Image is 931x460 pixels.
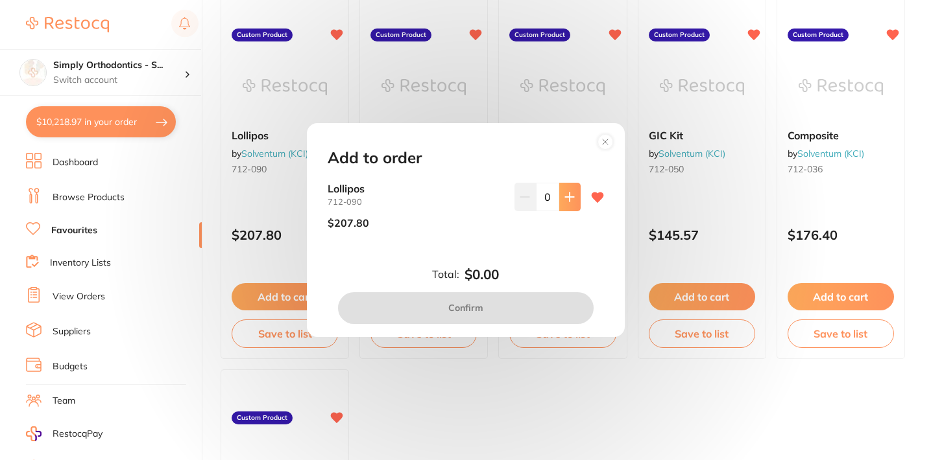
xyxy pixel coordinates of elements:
[328,217,369,229] p: $207.80
[432,268,459,280] label: Total:
[328,197,504,207] small: 712-090
[328,149,422,167] h2: Add to order
[328,183,504,194] b: Lollipos
[465,267,499,282] b: $0.00
[338,292,594,323] button: Confirm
